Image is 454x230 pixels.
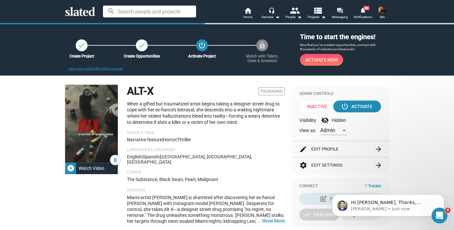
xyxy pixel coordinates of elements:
[136,39,148,51] a: Create Opportunities
[65,162,118,174] button: Watch Video
[290,6,299,15] mat-icon: people
[127,170,285,175] p: Comps
[432,208,447,223] iframe: Intercom live chat
[321,116,329,124] mat-icon: visibility_off
[299,91,381,97] div: Admin Controls
[120,54,164,58] div: Create Opportunities
[243,13,252,21] span: Home
[177,137,191,142] span: Thriller
[299,127,316,134] span: View as:
[159,154,160,159] span: |
[374,145,382,153] mat-icon: arrow_forward
[299,116,381,124] div: Visibility: Hidden
[341,103,349,110] mat-icon: power_settings_new
[332,13,348,21] span: Messaging
[319,13,327,21] mat-icon: arrow_drop_down
[127,101,285,125] p: When a gifted but traumatized artist begins taking a designer street drug to cope with her ex-fia...
[300,43,389,52] p: Now that you’ve created opportunities, connect with thousands of industry professionals.
[320,127,335,133] span: Admin
[303,209,336,220] div: Tracking
[163,137,176,142] span: Horror
[142,154,143,159] span: |
[378,6,386,14] img: Herschel Faber
[313,6,322,15] mat-icon: view_list
[286,13,302,21] div: People
[299,193,381,205] button: Post Update
[180,54,224,58] div: Activate Project
[295,13,303,21] mat-icon: arrow_drop_down
[374,161,382,169] mat-icon: arrow_forward
[244,7,252,14] mat-icon: home
[299,209,340,220] button: Tracking
[103,6,196,17] input: Search people and projects
[258,87,285,95] span: Packaging
[259,7,282,21] button: Services
[76,162,107,174] div: Watch Video
[127,84,154,98] h1: ALT-X
[322,181,454,227] iframe: Intercom notifications message
[299,184,381,189] div: Connect
[67,164,75,172] mat-icon: play_circle_filled
[282,7,305,21] button: People
[299,145,307,153] mat-icon: edit
[262,13,280,21] div: Services
[127,148,285,153] p: Languages & Locations
[303,211,311,218] mat-icon: check
[198,41,206,49] mat-icon: power_settings_new
[299,161,307,169] mat-icon: settings
[351,7,374,21] a: 46Notifications
[143,154,159,159] span: Spanish
[300,33,389,41] h3: Time to start the engines!
[328,7,351,21] a: Messaging
[176,137,177,142] span: |
[360,7,366,13] mat-icon: notifications
[127,154,142,159] span: English
[273,13,281,21] mat-icon: arrow_drop_down
[65,85,118,163] img: ALT-X
[299,141,381,157] button: Edit Profile
[299,157,381,173] button: Edit Settings
[364,6,369,10] span: 46
[305,7,328,21] button: Projects
[342,101,372,112] div: Activate
[262,218,285,224] button: …Show More
[268,7,274,13] mat-icon: headset_mic
[333,101,381,112] button: Activate
[319,195,327,203] mat-icon: post_add
[127,154,252,165] span: [GEOGRAPHIC_DATA], [GEOGRAPHIC_DATA], [GEOGRAPHIC_DATA]
[354,13,372,21] span: Notifications
[380,13,385,21] span: Me
[236,7,259,21] a: Home
[337,7,343,13] mat-icon: forum
[196,39,208,51] button: Activate Project
[299,101,339,112] span: Inactive
[60,54,103,58] div: Create Project
[138,41,146,49] mat-icon: check
[162,137,163,142] span: |
[255,218,262,224] span: …
[78,41,86,49] mat-icon: check
[305,54,338,66] span: Activate Now
[110,156,120,165] span: 8
[300,54,343,66] button: Activate Now
[127,188,285,193] p: Synopsis
[445,208,450,213] span: 8
[127,137,162,142] span: Narrative feature
[127,130,285,136] p: Genre & Tags
[374,5,390,22] button: Herschel FaberMe
[127,176,285,183] p: The Substance, Black Swan, Pearl, Malignant
[321,193,360,205] div: Post Update
[69,67,123,70] a: Learn more about the listing process
[308,13,326,21] span: Projects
